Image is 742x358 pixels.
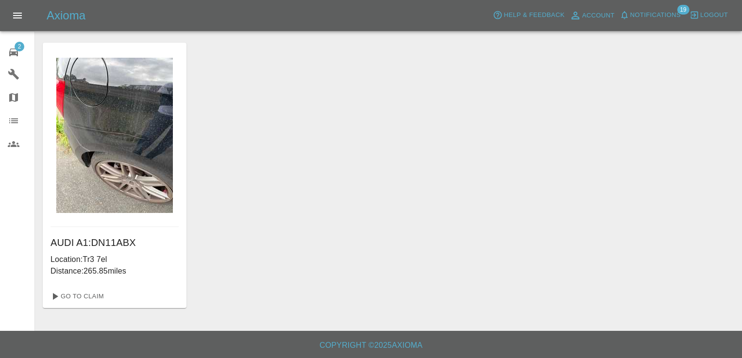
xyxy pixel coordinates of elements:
[687,8,730,23] button: Logout
[47,289,106,304] a: Go To Claim
[8,339,734,352] h6: Copyright © 2025 Axioma
[617,8,683,23] button: Notifications
[15,42,24,51] span: 2
[582,10,615,21] span: Account
[677,5,689,15] span: 19
[51,254,179,265] p: Location: Tr3 7el
[490,8,567,23] button: Help & Feedback
[6,4,29,27] button: Open drawer
[630,10,681,21] span: Notifications
[700,10,728,21] span: Logout
[47,8,85,23] h5: Axioma
[51,265,179,277] p: Distance: 265.85 miles
[51,235,179,250] h6: AUDI A1 : DN11ABX
[504,10,564,21] span: Help & Feedback
[567,8,617,23] a: Account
